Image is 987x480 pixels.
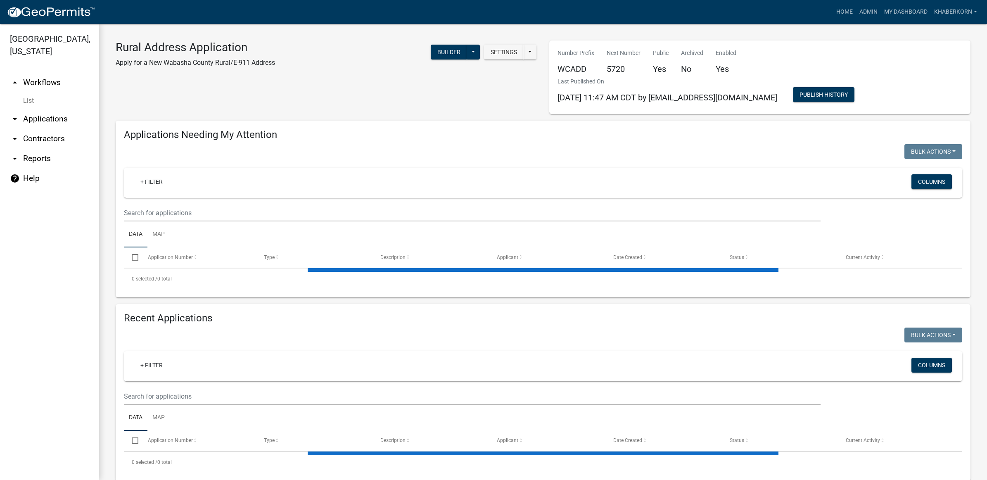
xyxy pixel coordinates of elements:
input: Search for applications [124,388,821,405]
button: Bulk Actions [904,144,962,159]
datatable-header-cell: Select [124,247,140,267]
span: Applicant [497,254,518,260]
span: Application Number [148,437,193,443]
datatable-header-cell: Description [372,247,489,267]
i: arrow_drop_down [10,154,20,164]
span: Application Number [148,254,193,260]
button: Builder [431,45,467,59]
a: Map [147,221,170,248]
p: Public [653,49,669,57]
i: arrow_drop_down [10,114,20,124]
span: Applicant [497,437,518,443]
datatable-header-cell: Status [721,431,838,451]
input: Search for applications [124,204,821,221]
a: Data [124,221,147,248]
span: [DATE] 11:47 AM CDT by [EMAIL_ADDRESS][DOMAIN_NAME] [558,93,777,102]
datatable-header-cell: Applicant [489,247,605,267]
datatable-header-cell: Current Activity [838,247,954,267]
datatable-header-cell: Applicant [489,431,605,451]
span: 0 selected / [132,276,157,282]
button: Columns [911,358,952,373]
p: Archived [681,49,703,57]
span: Date Created [613,254,642,260]
div: 0 total [124,452,962,473]
i: arrow_drop_up [10,78,20,88]
a: Admin [856,4,881,20]
span: Current Activity [846,254,880,260]
datatable-header-cell: Application Number [140,431,256,451]
span: Date Created [613,437,642,443]
h4: Recent Applications [124,312,962,324]
datatable-header-cell: Description [372,431,489,451]
p: Last Published On [558,77,777,86]
h4: Applications Needing My Attention [124,129,962,141]
i: arrow_drop_down [10,134,20,144]
span: Type [264,254,275,260]
h5: 5720 [607,64,641,74]
h5: WCADD [558,64,594,74]
h3: Rural Address Application [116,40,275,55]
a: khaberkorn [931,4,980,20]
datatable-header-cell: Status [721,247,838,267]
datatable-header-cell: Select [124,431,140,451]
span: 0 selected / [132,459,157,465]
span: Description [380,254,406,260]
wm-modal-confirm: Workflow Publish History [793,92,854,99]
button: Settings [484,45,524,59]
button: Bulk Actions [904,328,962,342]
a: + Filter [134,358,169,373]
p: Apply for a New Wabasha County Rural/E-911 Address [116,58,275,68]
a: Data [124,405,147,431]
span: Status [730,254,744,260]
datatable-header-cell: Type [256,431,372,451]
a: Map [147,405,170,431]
span: Type [264,437,275,443]
a: Home [833,4,856,20]
button: Columns [911,174,952,189]
span: Description [380,437,406,443]
span: Status [730,437,744,443]
h5: Yes [716,64,736,74]
h5: No [681,64,703,74]
a: + Filter [134,174,169,189]
button: Publish History [793,87,854,102]
div: 0 total [124,269,962,289]
h5: Yes [653,64,669,74]
datatable-header-cell: Type [256,247,372,267]
datatable-header-cell: Date Created [605,431,722,451]
datatable-header-cell: Current Activity [838,431,954,451]
datatable-header-cell: Application Number [140,247,256,267]
datatable-header-cell: Date Created [605,247,722,267]
a: My Dashboard [881,4,931,20]
p: Enabled [716,49,736,57]
span: Current Activity [846,437,880,443]
p: Number Prefix [558,49,594,57]
p: Next Number [607,49,641,57]
i: help [10,173,20,183]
